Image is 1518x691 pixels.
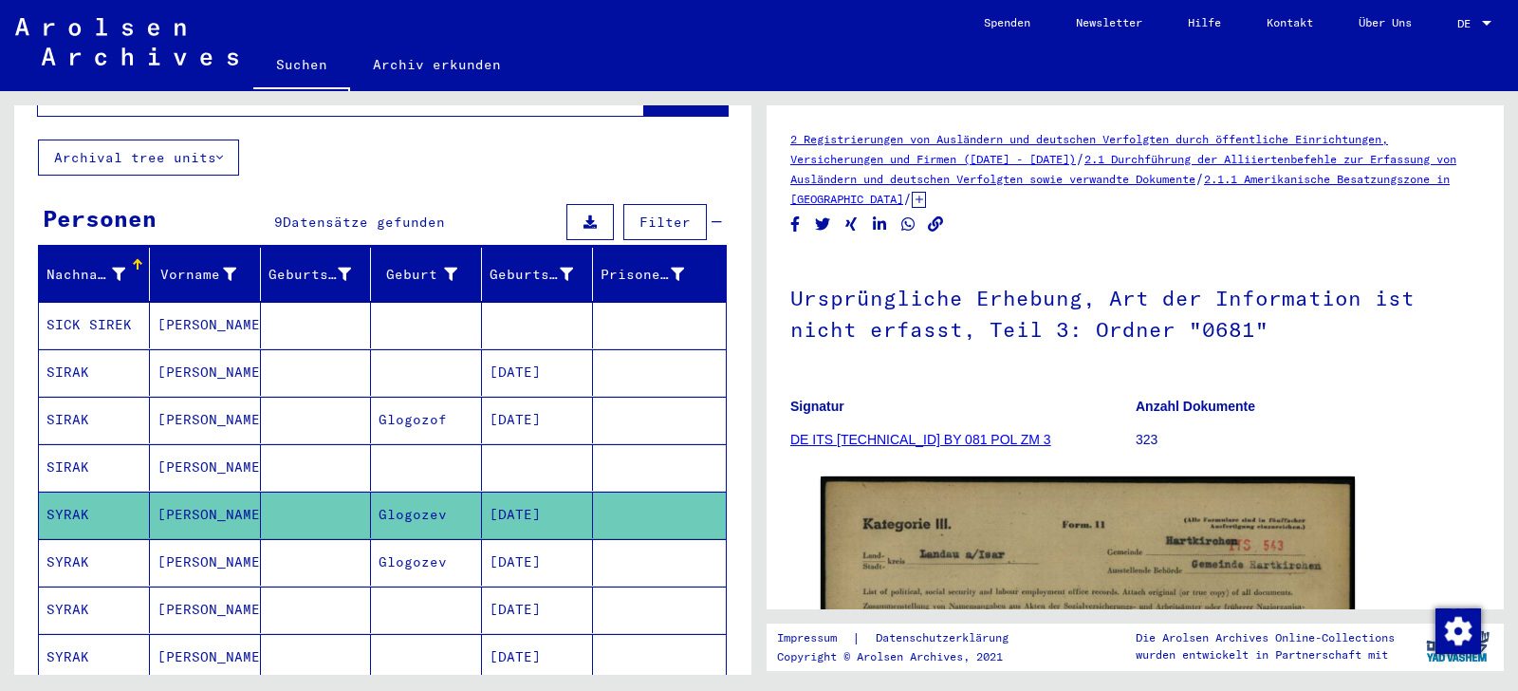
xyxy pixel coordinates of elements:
[786,213,805,236] button: Share on Facebook
[150,397,261,443] mat-cell: [PERSON_NAME]
[39,302,150,348] mat-cell: SICK SIREK
[253,42,350,91] a: Suchen
[1136,430,1480,450] p: 323
[350,42,524,87] a: Archiv erkunden
[813,213,833,236] button: Share on Twitter
[898,213,918,236] button: Share on WhatsApp
[157,265,236,285] div: Vorname
[379,265,457,285] div: Geburt‏
[1136,646,1395,663] p: wurden entwickelt in Partnerschaft mit
[1076,150,1084,167] span: /
[268,265,352,285] div: Geburtsname
[482,248,593,301] mat-header-cell: Geburtsdatum
[371,539,482,586] mat-cell: Glogozev
[639,214,691,231] span: Filter
[150,349,261,396] mat-cell: [PERSON_NAME]
[39,248,150,301] mat-header-cell: Nachname
[1136,629,1395,646] p: Die Arolsen Archives Online-Collections
[150,444,261,491] mat-cell: [PERSON_NAME]
[482,634,593,681] mat-cell: [DATE]
[593,248,726,301] mat-header-cell: Prisoner #
[379,259,481,289] div: Geburt‏
[371,492,482,538] mat-cell: Glogozev
[790,132,1388,166] a: 2 Registrierungen von Ausländern und deutschen Verfolgten durch öffentliche Einrichtungen, Versic...
[261,248,372,301] mat-header-cell: Geburtsname
[777,648,1031,665] p: Copyright © Arolsen Archives, 2021
[371,248,482,301] mat-header-cell: Geburt‏
[46,259,149,289] div: Nachname
[601,265,684,285] div: Prisoner #
[157,259,260,289] div: Vorname
[482,349,593,396] mat-cell: [DATE]
[777,628,852,648] a: Impressum
[790,254,1480,369] h1: Ursprüngliche Erhebung, Art der Information ist nicht erfasst, Teil 3: Ordner "0681"
[623,204,707,240] button: Filter
[1136,399,1255,414] b: Anzahl Dokumente
[870,213,890,236] button: Share on LinkedIn
[482,492,593,538] mat-cell: [DATE]
[1422,623,1493,670] img: yv_logo.png
[46,265,125,285] div: Nachname
[482,587,593,633] mat-cell: [DATE]
[1435,608,1481,654] img: Zustimmung ändern
[38,140,239,176] button: Archival tree units
[490,259,597,289] div: Geburtsdatum
[490,265,573,285] div: Geburtsdatum
[150,248,261,301] mat-header-cell: Vorname
[39,444,150,491] mat-cell: SIRAK
[790,152,1456,186] a: 2.1 Durchführung der Alliiertenbefehle zur Erfassung von Ausländern und deutschen Verfolgten sowi...
[150,492,261,538] mat-cell: [PERSON_NAME]
[150,302,261,348] mat-cell: [PERSON_NAME]
[777,628,1031,648] div: |
[39,634,150,681] mat-cell: SYRAK
[274,214,283,231] span: 9
[1195,170,1204,187] span: /
[903,190,912,207] span: /
[1435,607,1480,653] div: Zustimmung ändern
[39,539,150,586] mat-cell: SYRAK
[482,539,593,586] mat-cell: [DATE]
[1457,17,1478,30] span: DE
[482,397,593,443] mat-cell: [DATE]
[39,397,150,443] mat-cell: SIRAK
[601,259,708,289] div: Prisoner #
[150,587,261,633] mat-cell: [PERSON_NAME]
[39,492,150,538] mat-cell: SYRAK
[268,259,376,289] div: Geburtsname
[283,214,445,231] span: Datensätze gefunden
[39,587,150,633] mat-cell: SYRAK
[15,18,238,65] img: Arolsen_neg.svg
[926,213,946,236] button: Copy link
[150,634,261,681] mat-cell: [PERSON_NAME]
[790,399,844,414] b: Signatur
[790,432,1051,447] a: DE ITS [TECHNICAL_ID] BY 081 POL ZM 3
[150,539,261,586] mat-cell: [PERSON_NAME]
[371,397,482,443] mat-cell: Glogozof
[43,201,157,235] div: Personen
[861,628,1031,648] a: Datenschutzerklärung
[842,213,861,236] button: Share on Xing
[39,349,150,396] mat-cell: SIRAK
